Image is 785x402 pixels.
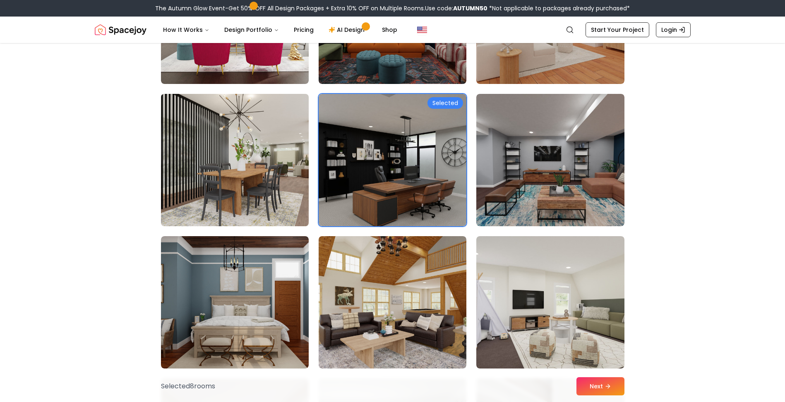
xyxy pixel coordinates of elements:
div: The Autumn Glow Event-Get 50% OFF All Design Packages + Extra 10% OFF on Multiple Rooms. [155,4,630,12]
p: Selected 8 room s [161,381,215,391]
span: *Not applicable to packages already purchased* [487,4,630,12]
img: Room room-85 [161,236,309,368]
a: Shop [375,22,404,38]
a: Login [656,22,691,37]
img: Room room-84 [476,94,624,226]
div: Selected [427,97,463,109]
nav: Main [156,22,404,38]
img: United States [417,25,427,35]
b: AUTUMN50 [453,4,487,12]
img: Room room-86 [319,236,466,368]
a: AI Design [322,22,374,38]
button: Design Portfolio [218,22,286,38]
button: Next [576,377,624,395]
nav: Global [95,17,691,43]
a: Spacejoy [95,22,146,38]
img: Room room-87 [476,236,624,368]
a: Start Your Project [586,22,649,37]
img: Room room-82 [157,91,312,230]
img: Spacejoy Logo [95,22,146,38]
img: Room room-83 [319,94,466,226]
button: How It Works [156,22,216,38]
a: Pricing [287,22,320,38]
span: Use code: [425,4,487,12]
